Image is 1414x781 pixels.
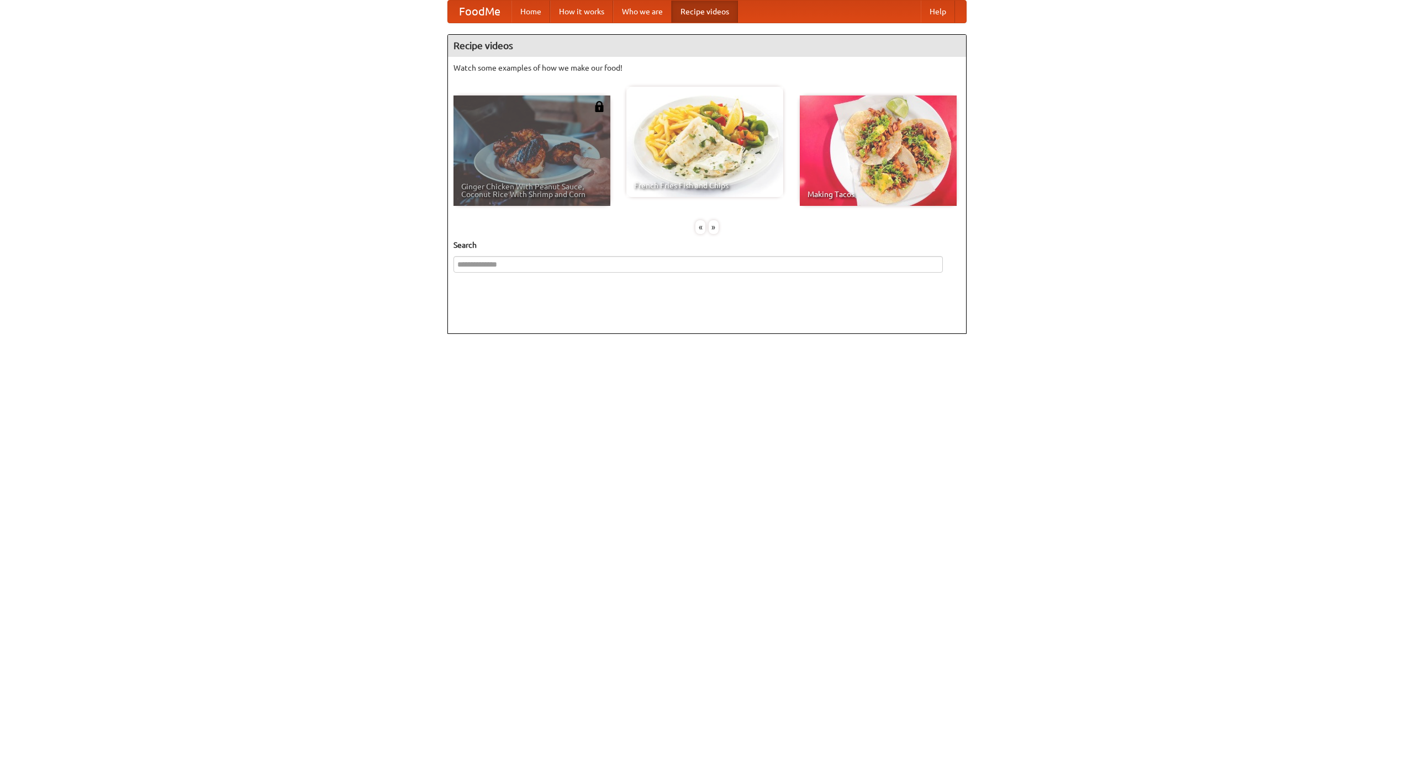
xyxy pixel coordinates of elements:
a: French Fries Fish and Chips [626,87,783,197]
a: Recipe videos [672,1,738,23]
p: Watch some examples of how we make our food! [453,62,961,73]
a: Who we are [613,1,672,23]
span: Making Tacos [808,190,949,198]
h4: Recipe videos [448,35,966,57]
img: 483408.png [594,101,605,112]
a: Home [511,1,550,23]
a: Making Tacos [800,95,957,206]
div: « [695,220,705,234]
a: Help [921,1,955,23]
a: FoodMe [448,1,511,23]
div: » [709,220,719,234]
span: French Fries Fish and Chips [634,182,775,189]
a: How it works [550,1,613,23]
h5: Search [453,240,961,251]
